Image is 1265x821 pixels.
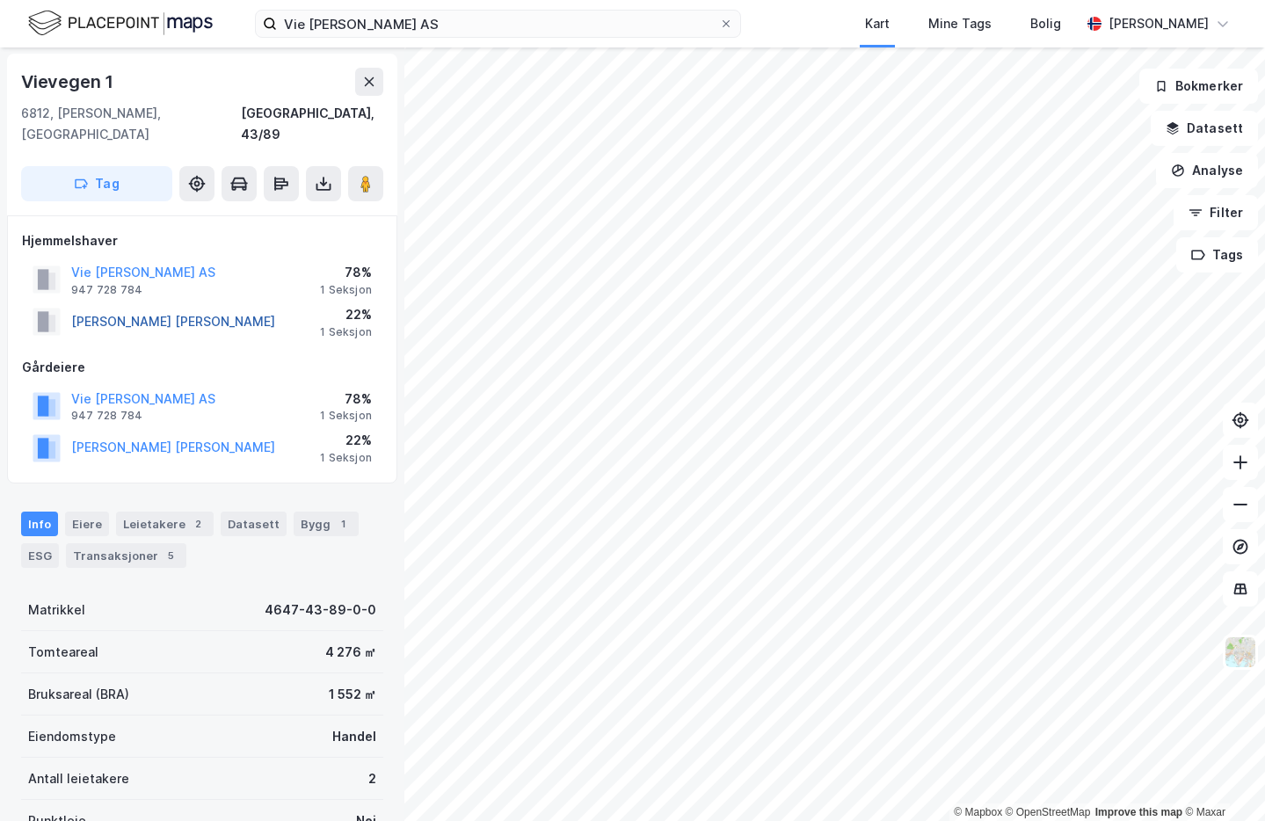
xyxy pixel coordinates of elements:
[325,642,376,663] div: 4 276 ㎡
[21,512,58,536] div: Info
[28,599,85,621] div: Matrikkel
[1006,806,1091,818] a: OpenStreetMap
[332,726,376,747] div: Handel
[241,103,383,145] div: [GEOGRAPHIC_DATA], 43/89
[320,283,372,297] div: 1 Seksjon
[22,357,382,378] div: Gårdeiere
[954,806,1002,818] a: Mapbox
[928,13,992,34] div: Mine Tags
[65,512,109,536] div: Eiere
[28,768,129,789] div: Antall leietakere
[28,684,129,705] div: Bruksareal (BRA)
[1156,153,1258,188] button: Analyse
[21,68,117,96] div: Vievegen 1
[368,768,376,789] div: 2
[189,515,207,533] div: 2
[320,409,372,423] div: 1 Seksjon
[162,547,179,564] div: 5
[334,515,352,533] div: 1
[265,599,376,621] div: 4647-43-89-0-0
[1095,806,1182,818] a: Improve this map
[71,283,142,297] div: 947 728 784
[1224,636,1257,669] img: Z
[1030,13,1061,34] div: Bolig
[71,409,142,423] div: 947 728 784
[22,230,382,251] div: Hjemmelshaver
[294,512,359,536] div: Bygg
[329,684,376,705] div: 1 552 ㎡
[21,103,241,145] div: 6812, [PERSON_NAME], [GEOGRAPHIC_DATA]
[28,726,116,747] div: Eiendomstype
[28,642,98,663] div: Tomteareal
[221,512,287,536] div: Datasett
[21,543,59,568] div: ESG
[1174,195,1258,230] button: Filter
[320,451,372,465] div: 1 Seksjon
[1177,737,1265,821] iframe: Chat Widget
[320,304,372,325] div: 22%
[66,543,186,568] div: Transaksjoner
[320,262,372,283] div: 78%
[320,430,372,451] div: 22%
[1177,737,1265,821] div: Kontrollprogram for chat
[28,8,213,39] img: logo.f888ab2527a4732fd821a326f86c7f29.svg
[320,325,372,339] div: 1 Seksjon
[1139,69,1258,104] button: Bokmerker
[116,512,214,536] div: Leietakere
[1109,13,1209,34] div: [PERSON_NAME]
[277,11,719,37] input: Søk på adresse, matrikkel, gårdeiere, leietakere eller personer
[1176,237,1258,272] button: Tags
[1151,111,1258,146] button: Datasett
[21,166,172,201] button: Tag
[320,389,372,410] div: 78%
[865,13,890,34] div: Kart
